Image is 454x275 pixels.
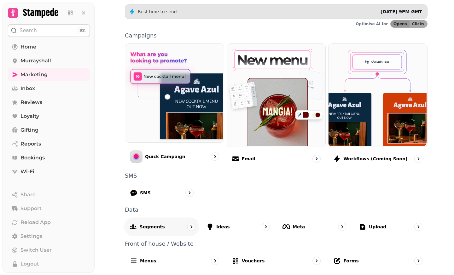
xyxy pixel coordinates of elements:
span: Switch User [20,246,52,254]
img: Email [226,43,325,146]
a: Meta [277,218,351,236]
span: Bookings [20,154,45,162]
span: Support [20,205,42,212]
button: Opens [391,20,410,27]
span: Share [20,191,36,198]
a: Quick CampaignQuick Campaign [125,43,224,168]
a: Marketing [8,68,90,81]
button: Support [8,202,90,215]
a: Ideas [201,218,275,236]
p: Quick Campaign [145,153,185,160]
img: Quick Campaign [125,43,223,142]
svg: go to [415,156,422,162]
a: Loyalty [8,110,90,123]
a: Upload [354,218,428,236]
p: Front of house / Website [125,241,428,247]
p: Segments [140,223,165,230]
p: SMS [125,173,428,179]
span: Logout [20,260,39,268]
a: EmailEmail [227,43,326,168]
span: Marketing [20,71,48,78]
a: Gifting [8,124,90,136]
p: Campaigns [125,33,428,38]
p: Search [20,27,37,34]
p: Upload [369,224,386,230]
p: Best time to send [138,9,177,15]
p: Data [125,207,428,213]
a: Menus [125,252,224,270]
span: Reports [20,140,41,148]
button: Clicks [410,20,427,27]
svg: go to [212,258,218,264]
a: Home [8,41,90,53]
p: Vouchers [242,258,265,264]
button: Share [8,188,90,201]
p: Email [242,156,255,162]
svg: go to [313,258,320,264]
svg: go to [415,258,422,264]
img: Workflows (coming soon) [328,43,427,146]
svg: go to [313,156,320,162]
a: Forms [328,252,428,270]
span: Inbox [20,85,35,92]
span: Settings [20,232,42,240]
a: Bookings [8,152,90,164]
span: Wi-Fi [20,168,34,175]
a: Vouchers [227,252,326,270]
button: Switch User [8,244,90,256]
svg: go to [415,224,422,230]
svg: go to [339,224,345,230]
span: [DATE] 9PM GMT [381,9,422,14]
p: SMS [140,190,151,196]
button: Search⌘K [8,24,90,37]
a: Murrayshall [8,54,90,67]
p: Workflows (coming soon) [343,156,407,162]
p: Meta [293,224,305,230]
span: Home [20,43,36,51]
a: Inbox [8,82,90,95]
span: Gifting [20,126,38,134]
span: Opens [393,22,407,26]
a: SMS [125,184,199,202]
a: Segments [124,217,200,236]
button: Logout [8,258,90,270]
span: Murrayshall [20,57,51,65]
svg: go to [188,223,195,230]
button: Reload App [8,216,90,229]
p: Optimise AI for [356,21,388,26]
span: Loyalty [20,112,39,120]
p: Menus [140,258,156,264]
span: Reload App [20,219,51,226]
span: Reviews [20,99,42,106]
a: Workflows (coming soon)Workflows (coming soon) [328,43,428,168]
a: Settings [8,230,90,243]
a: Reports [8,138,90,150]
p: Forms [343,258,358,264]
svg: go to [186,190,193,196]
p: Ideas [216,224,230,230]
a: Wi-Fi [8,165,90,178]
span: Clicks [412,22,424,26]
div: ⌘K [78,27,87,34]
a: Reviews [8,96,90,109]
svg: go to [212,153,218,160]
svg: go to [263,224,269,230]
